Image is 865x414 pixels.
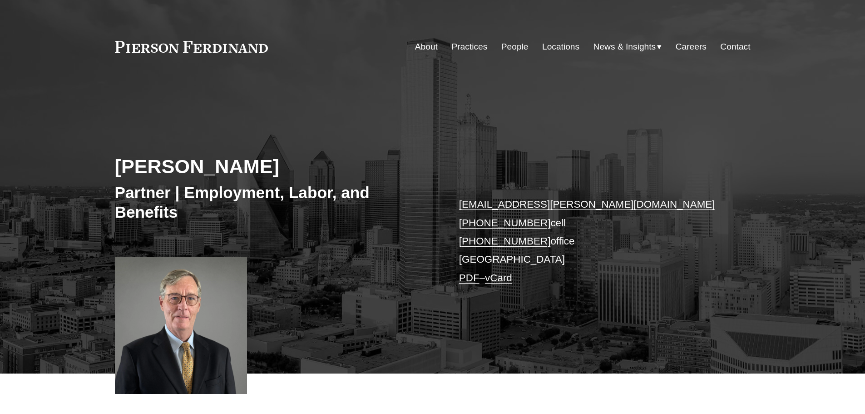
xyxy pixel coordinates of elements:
[115,155,433,178] h2: [PERSON_NAME]
[720,38,750,55] a: Contact
[459,195,724,287] p: cell office [GEOGRAPHIC_DATA] –
[451,38,487,55] a: Practices
[593,38,662,55] a: folder dropdown
[542,38,579,55] a: Locations
[459,235,551,247] a: [PHONE_NUMBER]
[415,38,438,55] a: About
[676,38,707,55] a: Careers
[459,199,715,210] a: [EMAIL_ADDRESS][PERSON_NAME][DOMAIN_NAME]
[115,183,433,222] h3: Partner | Employment, Labor, and Benefits
[485,272,512,284] a: vCard
[501,38,529,55] a: People
[459,272,479,284] a: PDF
[593,39,656,55] span: News & Insights
[459,217,551,229] a: [PHONE_NUMBER]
